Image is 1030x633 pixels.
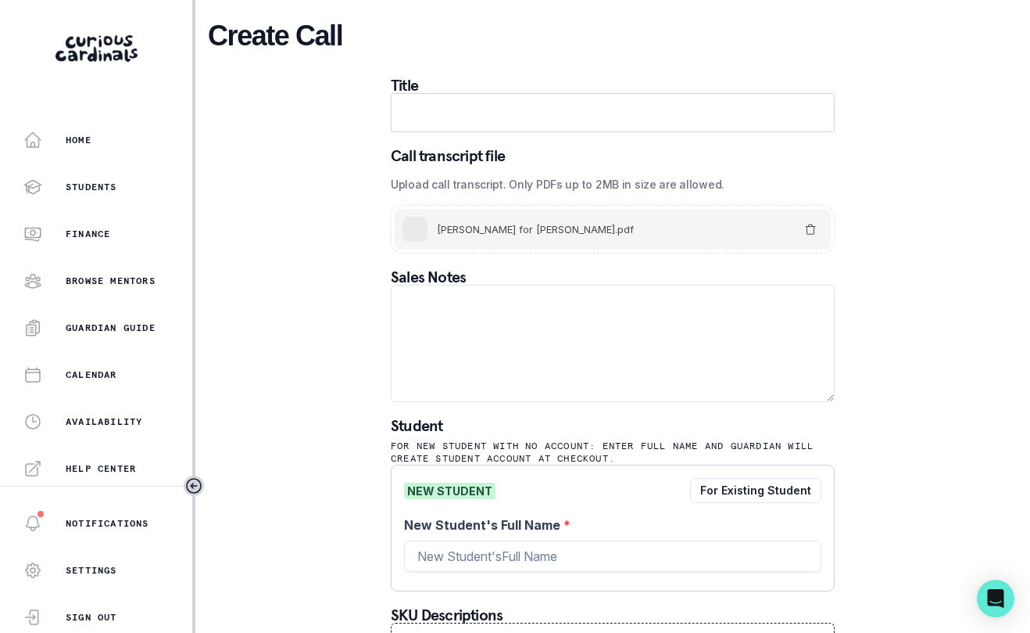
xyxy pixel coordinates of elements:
[66,134,91,146] p: Home
[391,440,835,465] p: For new student with NO account: Enter full name and guardian will create student account at chec...
[798,217,823,242] button: Remove
[429,223,796,236] div: File Madhu Janardan for Miri Ahuja.pdf in status idle
[66,462,136,475] p: Help Center
[66,181,117,193] p: Students
[66,415,142,428] p: Availability
[977,580,1014,617] div: Open Intercom Messenger
[391,77,835,93] p: Title
[184,476,204,496] button: Toggle sidebar
[66,517,149,530] p: Notifications
[66,611,117,624] p: Sign Out
[55,35,138,62] img: Curious Cardinals Logo
[66,564,117,577] p: Settings
[66,369,117,381] p: Calendar
[404,483,495,499] span: NEW STUDENT
[391,418,835,433] p: Student
[391,176,825,192] label: Upload call transcript. Only PDFs up to 2MB in size are allowed.
[66,322,156,334] p: Guardian Guide
[690,478,821,503] button: For Existing Student
[437,223,634,236] span: [PERSON_NAME] for [PERSON_NAME].pdf
[391,269,835,285] p: Sales Notes
[404,541,821,572] input: New Student'sFull Name
[66,228,110,240] p: Finance
[66,275,156,287] p: Browse Mentors
[391,148,835,164] p: Call transcript file
[391,607,835,623] p: SKU Descriptions
[208,19,1017,52] h2: Create Call
[404,516,812,534] label: New Student's Full Name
